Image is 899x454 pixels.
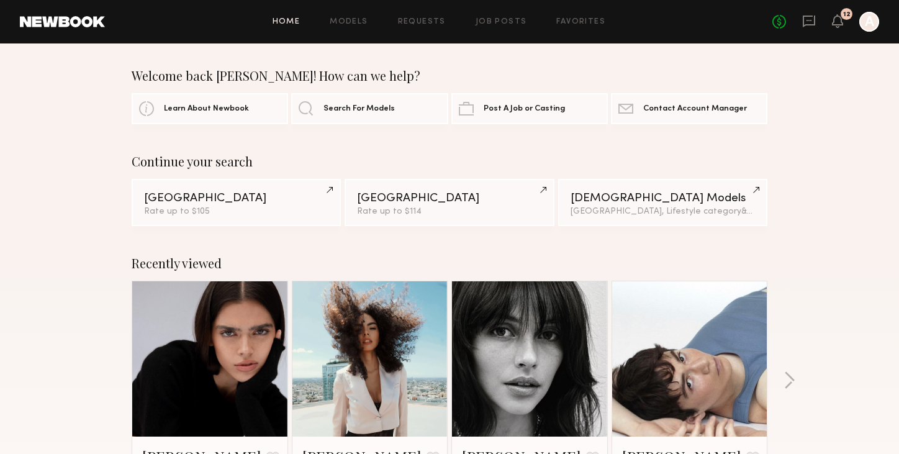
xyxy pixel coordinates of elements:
[741,207,795,216] span: & 1 other filter
[476,18,527,26] a: Job Posts
[571,207,755,216] div: [GEOGRAPHIC_DATA], Lifestyle category
[484,105,565,113] span: Post A Job or Casting
[451,93,608,124] a: Post A Job or Casting
[571,193,755,204] div: [DEMOGRAPHIC_DATA] Models
[132,93,288,124] a: Learn About Newbook
[345,179,554,226] a: [GEOGRAPHIC_DATA]Rate up to $114
[558,179,767,226] a: [DEMOGRAPHIC_DATA] Models[GEOGRAPHIC_DATA], Lifestyle category&1other filter
[556,18,605,26] a: Favorites
[843,11,851,18] div: 12
[357,207,541,216] div: Rate up to $114
[398,18,446,26] a: Requests
[273,18,300,26] a: Home
[643,105,747,113] span: Contact Account Manager
[144,193,328,204] div: [GEOGRAPHIC_DATA]
[323,105,395,113] span: Search For Models
[291,93,448,124] a: Search For Models
[132,256,767,271] div: Recently viewed
[144,207,328,216] div: Rate up to $105
[132,154,767,169] div: Continue your search
[132,68,767,83] div: Welcome back [PERSON_NAME]! How can we help?
[357,193,541,204] div: [GEOGRAPHIC_DATA]
[164,105,249,113] span: Learn About Newbook
[859,12,879,32] a: A
[611,93,767,124] a: Contact Account Manager
[330,18,368,26] a: Models
[132,179,341,226] a: [GEOGRAPHIC_DATA]Rate up to $105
